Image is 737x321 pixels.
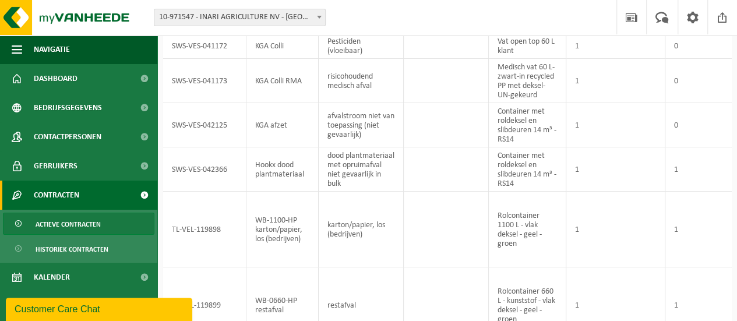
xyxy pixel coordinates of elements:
td: SWS-VES-042366 [163,147,246,192]
td: risicohoudend medisch afval [319,59,404,103]
td: TL-VEL-119898 [163,192,246,267]
span: 10-971547 - INARI AGRICULTURE NV - DEINZE [154,9,325,26]
td: Hookx dood plantmateriaal [246,147,319,192]
span: 10-971547 - INARI AGRICULTURE NV - DEINZE [154,9,326,26]
a: Historiek contracten [3,238,154,260]
td: Vat open top 60 L klant [489,33,566,59]
td: 1 [566,103,665,147]
td: Medisch vat 60 L-zwart-in recycled PP met deksel-UN-gekeurd [489,59,566,103]
span: Kalender [34,263,70,292]
td: KGA afzet [246,103,319,147]
span: Gebruikers [34,151,77,181]
iframe: chat widget [6,295,195,321]
td: KGA Colli [246,33,319,59]
td: Container met roldeksel en slibdeuren 14 m³ - RS14 [489,147,566,192]
td: 1 [566,59,665,103]
td: 1 [566,33,665,59]
td: dood plantmateriaal met opruimafval niet gevaarlijk in bulk [319,147,404,192]
a: Actieve contracten [3,213,154,235]
td: 1 [566,192,665,267]
span: Dashboard [34,64,77,93]
td: karton/papier, los (bedrijven) [319,192,404,267]
span: Actieve contracten [36,213,101,235]
td: SWS-VES-042125 [163,103,246,147]
span: Bedrijfsgegevens [34,93,102,122]
td: Container met roldeksel en slibdeuren 14 m³ - RS14 [489,103,566,147]
td: SWS-VES-041172 [163,33,246,59]
span: Historiek contracten [36,238,108,260]
span: Contracten [34,181,79,210]
span: Navigatie [34,35,70,64]
td: Pesticiden (vloeibaar) [319,33,404,59]
td: afvalstroom niet van toepassing (niet gevaarlijk) [319,103,404,147]
td: SWS-VES-041173 [163,59,246,103]
td: 1 [566,147,665,192]
td: Rolcontainer 1100 L - vlak deksel - geel - groen [489,192,566,267]
td: WB-1100-HP karton/papier, los (bedrijven) [246,192,319,267]
span: Contactpersonen [34,122,101,151]
td: KGA Colli RMA [246,59,319,103]
span: Rapportage [34,292,79,321]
